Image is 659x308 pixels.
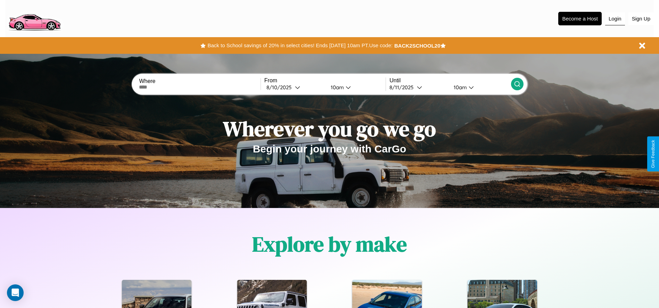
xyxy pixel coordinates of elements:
img: logo [5,3,64,32]
label: From [264,77,386,84]
div: Open Intercom Messenger [7,284,24,301]
div: Give Feedback [651,140,656,168]
div: 8 / 10 / 2025 [266,84,295,91]
b: BACK2SCHOOL20 [394,43,440,49]
div: 10am [450,84,469,91]
label: Until [389,77,511,84]
button: 10am [325,84,386,91]
div: 10am [327,84,346,91]
button: Login [605,12,625,25]
button: Back to School savings of 20% in select cities! Ends [DATE] 10am PT.Use code: [206,41,394,50]
label: Where [139,78,260,84]
div: 8 / 11 / 2025 [389,84,417,91]
button: Become a Host [558,12,602,25]
h1: Explore by make [252,230,407,258]
button: 10am [448,84,511,91]
button: Sign Up [628,12,654,25]
button: 8/10/2025 [264,84,325,91]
